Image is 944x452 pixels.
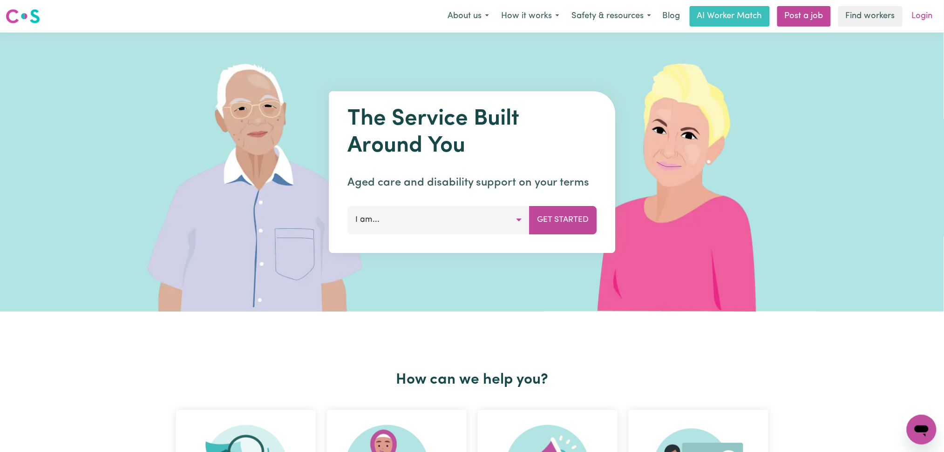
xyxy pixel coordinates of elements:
[347,174,597,191] p: Aged care and disability support on your terms
[529,206,597,234] button: Get Started
[6,8,40,25] img: Careseekers logo
[6,6,40,27] a: Careseekers logo
[565,7,657,26] button: Safety & resources
[347,206,530,234] button: I am...
[170,371,774,389] h2: How can we help you?
[777,6,831,27] a: Post a job
[838,6,903,27] a: Find workers
[657,6,686,27] a: Blog
[906,6,938,27] a: Login
[441,7,495,26] button: About us
[690,6,770,27] a: AI Worker Match
[907,415,937,445] iframe: Button to launch messaging window
[347,106,597,160] h1: The Service Built Around You
[495,7,565,26] button: How it works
